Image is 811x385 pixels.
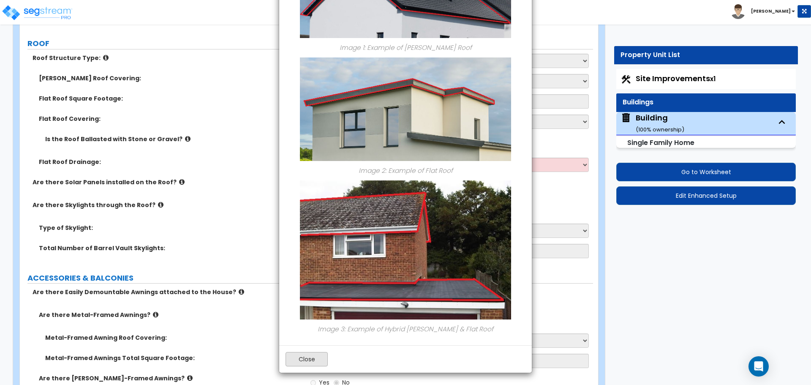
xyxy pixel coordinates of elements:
i: Image 1: Example of [PERSON_NAME] Roof [340,43,472,52]
i: mage 3: Example of Hybrid [PERSON_NAME] & Flat Roof [319,325,493,333]
i: Image 2: Example of Flat Roof [359,166,453,175]
img: fltrf4.jpg [300,57,511,161]
div: Open Intercom Messenger [748,356,769,377]
img: hybrdrf5.jpg [300,180,511,319]
button: Close [286,352,328,366]
i: I [318,325,319,333]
